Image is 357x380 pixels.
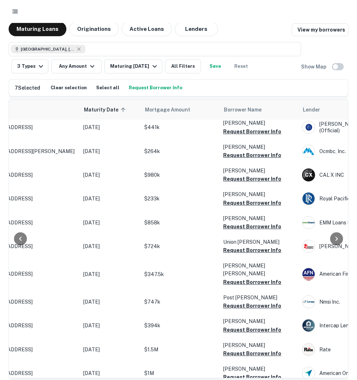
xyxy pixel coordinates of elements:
th: Mortgage Amount [141,100,220,120]
p: $980k [144,171,216,179]
p: [DATE] [83,219,137,227]
p: [PERSON_NAME] [223,167,295,175]
p: [DATE] [83,171,137,179]
button: Save your search to get updates of matches that match your search criteria. [204,59,227,73]
p: $394k [144,322,216,329]
p: [DATE] [83,123,137,131]
button: Originations [69,22,119,36]
p: $1M [144,369,216,377]
span: Maturity Date [84,105,128,114]
button: Request Borrower Info [223,301,281,310]
img: picture [302,367,315,379]
button: Select all [94,82,121,93]
img: picture [302,268,315,280]
th: Maturity Date [80,100,141,120]
p: [DATE] [83,369,137,377]
button: Any Amount [51,59,102,73]
span: [GEOGRAPHIC_DATA], [GEOGRAPHIC_DATA], [GEOGRAPHIC_DATA] [21,46,75,52]
p: [PERSON_NAME] [223,341,295,349]
img: picture [302,145,315,157]
p: [PERSON_NAME] [223,317,295,325]
p: $858k [144,219,216,227]
p: [DATE] [83,298,137,306]
p: [DATE] [83,270,137,278]
button: Clear selection [49,82,89,93]
button: Request Borrower Info [223,222,281,231]
p: [PERSON_NAME] [223,119,295,127]
button: Request Borrower Info [223,246,281,255]
button: Request Borrower Info [223,278,281,286]
p: $724k [144,242,216,250]
p: [DATE] [83,195,137,203]
p: [PERSON_NAME] [223,365,295,373]
p: [DATE] [83,147,137,155]
img: picture [302,217,315,229]
p: Union [PERSON_NAME] [223,238,295,246]
button: Maturing Loans [9,22,66,36]
p: $264k [144,147,216,155]
button: Request Borrower Info [223,175,281,183]
img: picture [302,343,315,356]
th: Borrower Name [220,100,299,120]
button: Reset [230,59,253,73]
img: picture [302,296,315,308]
span: Mortgage Amount [145,105,199,114]
p: [PERSON_NAME] [223,143,295,151]
h6: Show Map [301,63,328,71]
img: picture [302,193,315,205]
p: $747k [144,298,216,306]
span: Lender [303,105,320,114]
p: $441k [144,123,216,131]
p: [PERSON_NAME] [PERSON_NAME] [223,262,295,277]
button: Request Borrower Info [223,326,281,334]
button: Request Borrower Info [223,127,281,136]
button: All Filters [165,59,201,73]
img: picture [302,240,315,252]
a: View my borrowers [292,23,348,36]
button: Maturing [DATE] [104,59,162,73]
p: $347.5k [144,270,216,278]
button: Request Borrower Info [223,349,281,358]
p: [DATE] [83,242,137,250]
button: 3 Types [11,59,48,73]
p: [DATE] [83,322,137,329]
img: picture [302,121,315,133]
iframe: Chat Widget [321,323,357,357]
h6: 7 Selected [15,84,40,92]
p: $1.5M [144,346,216,353]
span: Borrower Name [224,105,262,114]
p: [PERSON_NAME] [223,190,295,198]
p: Post [PERSON_NAME] [223,294,295,301]
button: Lenders [175,22,218,36]
button: Active Loans [122,22,172,36]
button: Request Borrower Info [223,151,281,160]
div: Maturing [DATE] [110,62,159,71]
button: Request Borrower Info [223,199,281,207]
p: $233k [144,195,216,203]
p: C X [305,171,312,179]
img: picture [302,319,315,332]
p: [PERSON_NAME] [223,214,295,222]
p: [DATE] [83,346,137,353]
button: Request Borrower Info [127,82,184,93]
